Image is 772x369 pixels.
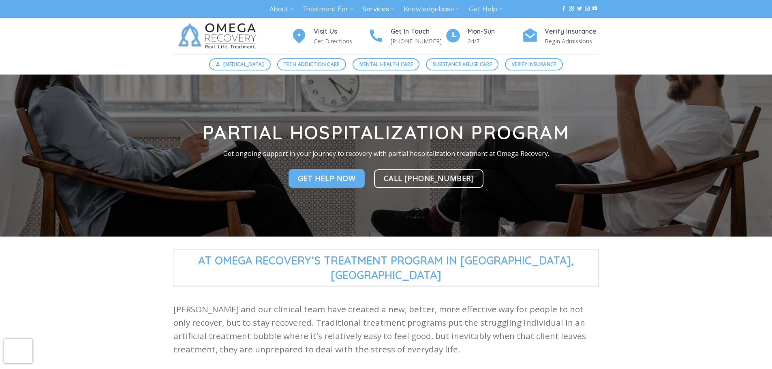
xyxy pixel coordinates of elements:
span: At Omega Recovery’s Treatment Program in [GEOGRAPHIC_DATA],[GEOGRAPHIC_DATA] [173,250,599,286]
h4: Visit Us [314,26,368,37]
a: Mental Health Care [353,58,419,70]
img: Omega Recovery [173,18,265,54]
span: Get Help Now [298,173,356,184]
p: Begin Admissions [545,36,599,46]
a: Follow on Twitter [577,6,582,12]
p: [PHONE_NUMBER] [391,36,445,46]
a: Tech Addiction Care [277,58,346,70]
p: 24/7 [468,36,522,46]
a: Get Help [469,2,503,17]
h4: Mon-Sun [468,26,522,37]
a: Get Help Now [289,169,365,188]
a: About [269,2,293,17]
h4: Get In Touch [391,26,445,37]
span: Tech Addiction Care [284,60,340,68]
a: Knowledgebase [404,2,460,17]
p: Get Directions [314,36,368,46]
a: Services [362,2,394,17]
p: Get ongoing support in your journey to recovery with partial hospitalization treatment at Omega R... [167,149,605,159]
a: Follow on Instagram [569,6,574,12]
strong: Partial Hospitalization Program [203,121,569,144]
a: Get In Touch [PHONE_NUMBER] [368,26,445,46]
a: Verify Insurance [505,58,563,70]
a: Visit Us Get Directions [291,26,368,46]
a: Follow on YouTube [592,6,597,12]
a: Send us an email [585,6,590,12]
a: [MEDICAL_DATA] [209,58,271,70]
span: Mental Health Care [359,60,413,68]
a: Follow on Facebook [561,6,566,12]
span: Verify Insurance [512,60,556,68]
span: Call [PHONE_NUMBER] [384,172,474,184]
h4: Verify Insurance [545,26,599,37]
a: Verify Insurance Begin Admissions [522,26,599,46]
p: [PERSON_NAME] and our clinical team have created a new, better, more effective way for people to ... [173,303,599,356]
span: [MEDICAL_DATA] [223,60,264,68]
a: Treatment For [303,2,353,17]
span: Substance Abuse Care [433,60,492,68]
a: Call [PHONE_NUMBER] [374,169,484,188]
a: Substance Abuse Care [426,58,498,70]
